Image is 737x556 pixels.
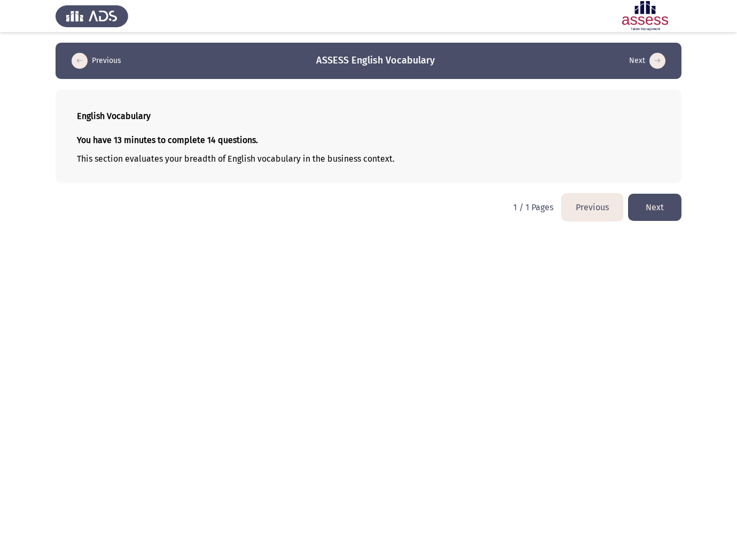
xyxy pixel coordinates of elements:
p: This section evaluates your breadth of English vocabulary in the business context. [77,154,660,164]
button: load next page [628,194,681,221]
p: 1 / 1 Pages [513,202,553,212]
b: English Vocabulary [77,111,151,121]
img: Assessment logo of ASSESS English Language Assessment (3 Module) (Ba - IB) [609,1,681,31]
button: load previous page [68,52,124,69]
img: Assess Talent Management logo [56,1,128,31]
button: load previous page [562,194,623,221]
button: load next page [626,52,669,69]
h3: ASSESS English Vocabulary [316,54,435,67]
strong: You have 13 minutes to complete 14 questions. [77,135,258,145]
